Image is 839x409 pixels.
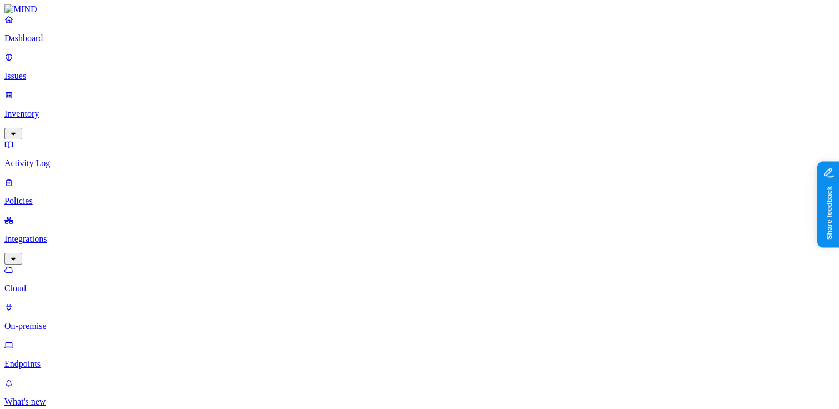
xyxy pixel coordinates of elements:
p: Integrations [4,234,835,244]
a: Endpoints [4,340,835,369]
p: Activity Log [4,158,835,168]
p: Inventory [4,109,835,119]
a: Cloud [4,265,835,293]
p: What's new [4,397,835,407]
a: Activity Log [4,139,835,168]
p: Policies [4,196,835,206]
p: Dashboard [4,33,835,43]
a: What's new [4,378,835,407]
a: MIND [4,4,835,14]
p: Cloud [4,283,835,293]
a: Issues [4,52,835,81]
a: On-premise [4,302,835,331]
a: Integrations [4,215,835,263]
p: Endpoints [4,359,835,369]
img: MIND [4,4,37,14]
a: Inventory [4,90,835,138]
p: On-premise [4,321,835,331]
a: Dashboard [4,14,835,43]
a: Policies [4,177,835,206]
p: Issues [4,71,835,81]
